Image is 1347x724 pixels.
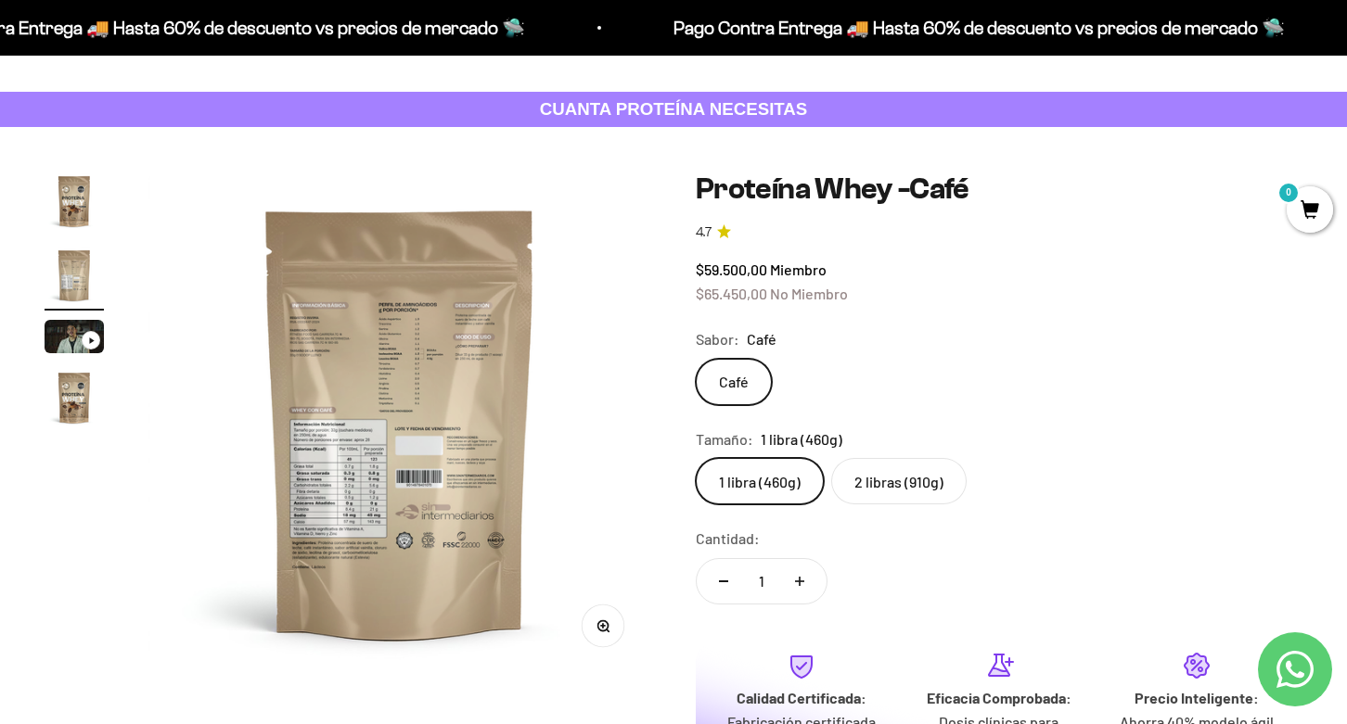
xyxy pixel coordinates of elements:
span: $65.450,00 [696,285,767,302]
button: Ir al artículo 1 [45,171,104,236]
span: 1 libra (460g) [761,427,842,451]
strong: Eficacia Comprobada: [927,689,1071,706]
span: Café [747,327,776,351]
a: 0 [1287,201,1333,222]
strong: CUANTA PROTEÍNA NECESITAS [540,99,808,119]
legend: Sabor: [696,327,739,351]
button: Reducir cantidad [697,559,750,603]
button: Ir al artículo 2 [45,246,104,311]
a: 4.74.7 de 5.0 estrellas [696,222,1302,243]
img: Proteína Whey -Café [148,171,651,674]
span: $59.500,00 [696,260,767,278]
img: Proteína Whey -Café [45,246,104,305]
button: Ir al artículo 3 [45,320,104,359]
img: Proteína Whey -Café [45,368,104,427]
span: No Miembro [770,285,848,302]
mark: 0 [1277,182,1300,204]
span: Miembro [770,260,827,278]
strong: Calidad Certificada: [737,689,866,706]
img: Proteína Whey -Café [45,171,104,231]
strong: Precio Inteligente: [1135,689,1259,706]
h1: Proteína Whey -Café [696,171,1302,207]
label: Cantidad: [696,527,760,551]
span: 4.7 [696,222,712,243]
button: Ir al artículo 4 [45,368,104,433]
button: Aumentar cantidad [773,559,827,603]
legend: Tamaño: [696,427,753,451]
p: Pago Contra Entrega 🚚 Hasta 60% de descuento vs precios de mercado 🛸 [654,13,1265,43]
